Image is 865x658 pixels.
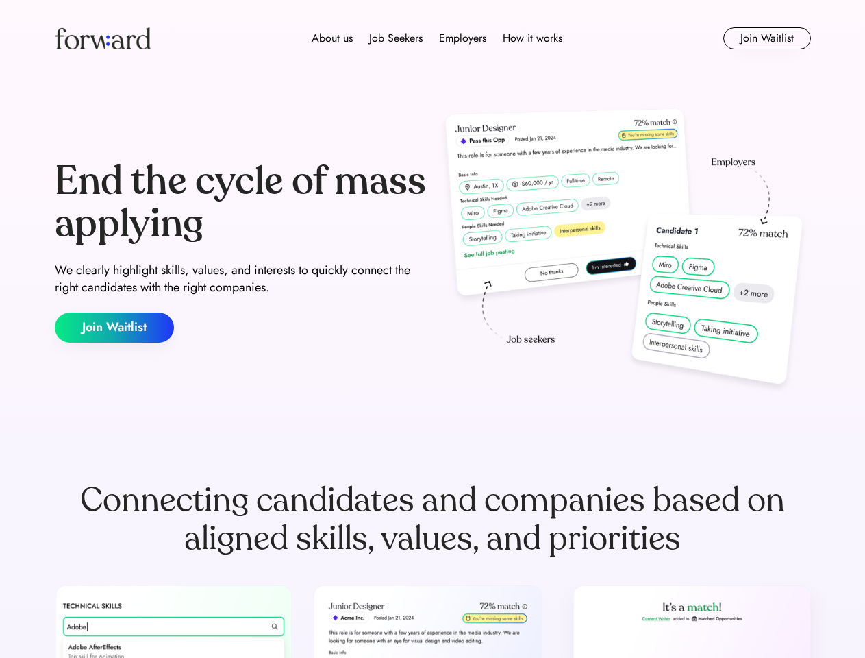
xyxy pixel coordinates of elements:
div: Connecting candidates and companies based on aligned skills, values, and priorities [55,481,811,558]
div: End the cycle of mass applying [55,160,427,245]
div: We clearly highlight skills, values, and interests to quickly connect the right candidates with t... [55,262,427,296]
div: Job Seekers [369,30,423,47]
div: Employers [439,30,486,47]
img: hero-image.png [438,104,811,399]
img: Forward logo [55,27,151,49]
button: Join Waitlist [55,313,174,343]
button: Join Waitlist [723,27,811,49]
div: About us [312,30,353,47]
div: How it works [503,30,562,47]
